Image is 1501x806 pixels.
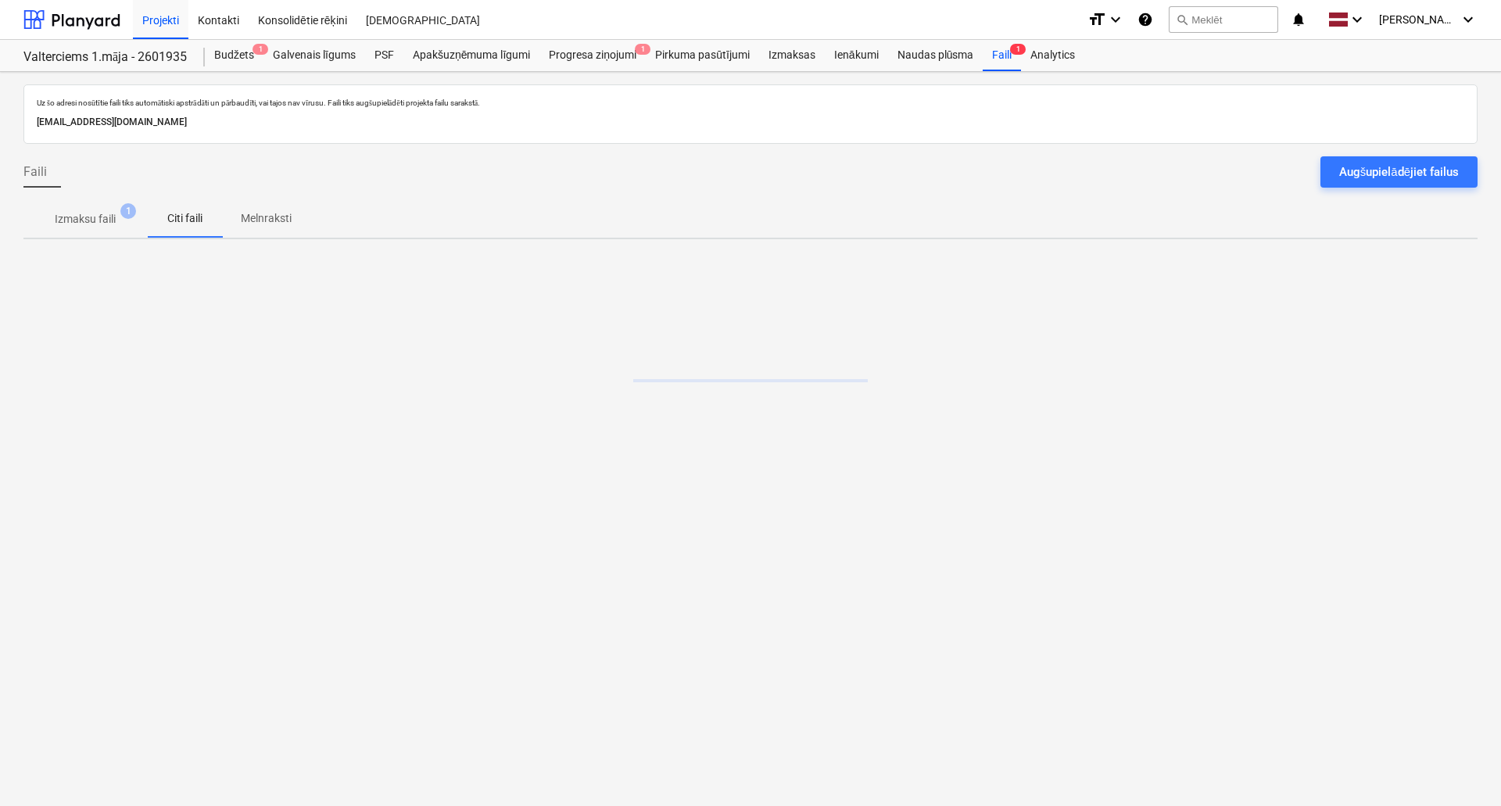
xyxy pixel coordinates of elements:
a: Analytics [1021,40,1084,71]
span: search [1176,13,1188,26]
span: 1 [1010,44,1026,55]
i: keyboard_arrow_down [1459,10,1478,29]
a: Ienākumi [825,40,888,71]
span: 1 [635,44,650,55]
i: notifications [1291,10,1306,29]
span: 1 [253,44,268,55]
a: Faili1 [983,40,1021,71]
i: format_size [1087,10,1106,29]
div: Augšupielādējiet failus [1339,162,1459,182]
a: Progresa ziņojumi1 [539,40,646,71]
a: Naudas plūsma [888,40,983,71]
a: Galvenais līgums [263,40,365,71]
button: Augšupielādējiet failus [1320,156,1478,188]
div: Budžets [205,40,263,71]
p: Izmaksu faili [55,211,116,227]
p: Citi faili [166,210,203,227]
iframe: Chat Widget [1423,731,1501,806]
a: Budžets1 [205,40,263,71]
i: keyboard_arrow_down [1348,10,1367,29]
a: PSF [365,40,403,71]
div: Progresa ziņojumi [539,40,646,71]
div: Faili [983,40,1021,71]
i: Zināšanu pamats [1137,10,1153,29]
a: Pirkuma pasūtījumi [646,40,759,71]
p: Melnraksti [241,210,292,227]
p: [EMAIL_ADDRESS][DOMAIN_NAME] [37,114,1464,131]
p: Uz šo adresi nosūtītie faili tiks automātiski apstrādāti un pārbaudīti, vai tajos nav vīrusu. Fai... [37,98,1464,108]
a: Apakšuzņēmuma līgumi [403,40,539,71]
a: Izmaksas [759,40,825,71]
button: Meklēt [1169,6,1278,33]
span: 1 [120,203,136,219]
span: [PERSON_NAME][GEOGRAPHIC_DATA] [1379,13,1457,26]
i: keyboard_arrow_down [1106,10,1125,29]
div: Valterciems 1.māja - 2601935 [23,49,186,66]
span: Faili [23,163,47,181]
